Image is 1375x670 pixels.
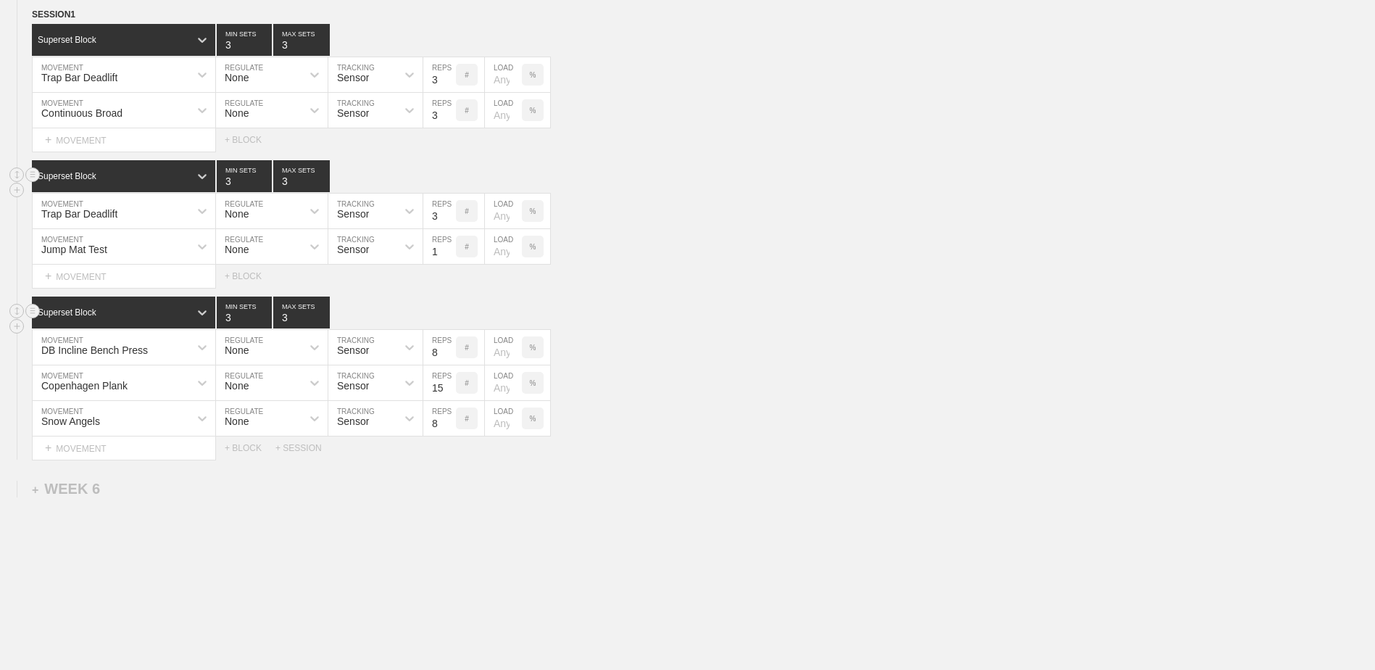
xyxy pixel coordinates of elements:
input: Any [485,57,522,92]
div: None [225,415,249,427]
input: Any [485,401,522,436]
input: Any [485,93,522,128]
div: Trap Bar Deadlift [41,72,117,83]
p: % [530,243,536,251]
div: Sensor [337,244,369,255]
div: + BLOCK [225,135,275,145]
div: + BLOCK [225,443,275,453]
div: + BLOCK [225,271,275,281]
p: # [465,344,469,352]
p: % [530,344,536,352]
input: Any [485,229,522,264]
div: Sensor [337,72,369,83]
div: MOVEMENT [32,265,216,289]
p: % [530,107,536,115]
div: Sensor [337,380,369,392]
p: # [465,207,469,215]
input: Any [485,365,522,400]
p: # [465,107,469,115]
div: Superset Block [38,171,96,181]
div: Sensor [337,415,369,427]
span: SESSION 1 [32,9,75,20]
input: None [273,24,330,56]
p: # [465,379,469,387]
input: None [273,160,330,192]
p: % [530,379,536,387]
div: Sensor [337,107,369,119]
p: % [530,415,536,423]
iframe: Chat Widget [1303,600,1375,670]
p: # [465,71,469,79]
div: Copenhagen Plank [41,380,128,392]
div: None [225,244,249,255]
div: Trap Bar Deadlift [41,208,117,220]
div: None [225,208,249,220]
input: None [273,297,330,328]
input: Any [485,330,522,365]
div: Sensor [337,208,369,220]
div: None [225,344,249,356]
div: Jump Mat Test [41,244,107,255]
div: MOVEMENT [32,437,216,460]
span: + [32,484,38,496]
div: Continuous Broad [41,107,122,119]
span: + [45,270,51,282]
div: None [225,380,249,392]
p: # [465,243,469,251]
p: % [530,207,536,215]
div: DB Incline Bench Press [41,344,148,356]
div: Sensor [337,344,369,356]
div: Superset Block [38,307,96,318]
div: + SESSION [275,443,333,453]
p: % [530,71,536,79]
div: WEEK 6 [32,481,100,497]
input: Any [485,194,522,228]
div: None [225,107,249,119]
div: Superset Block [38,35,96,45]
span: + [45,442,51,454]
div: Snow Angels [41,415,100,427]
p: # [465,415,469,423]
div: MOVEMENT [32,128,216,152]
span: + [45,133,51,146]
div: None [225,72,249,83]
